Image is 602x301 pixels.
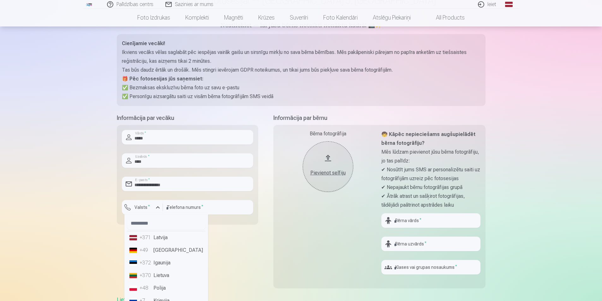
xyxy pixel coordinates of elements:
a: All products [418,9,472,27]
p: ✅ Personīgu aizsargātu saiti uz visām bērna fotogrāfijām SMS veidā [122,92,480,101]
div: +49 [140,246,152,254]
li: Lietuva [127,269,206,282]
h5: Informācija par bērnu [273,114,486,122]
p: ✅ Bezmaksas ekskluzīvu bērna foto uz savu e-pastu [122,83,480,92]
li: Igaunija [127,257,206,269]
div: Bērna fotogrāfija [278,130,378,138]
li: [GEOGRAPHIC_DATA] [127,244,206,257]
h5: Informācija par vecāku [117,114,258,122]
button: Pievienot selfiju [303,141,353,192]
p: ✔ Ātrāk atrast un sašķirot fotogrāfijas, tādējādi paātrinot apstrādes laiku [381,192,480,210]
li: Polija [127,282,206,294]
a: Komplekti [178,9,217,27]
button: Valsts* [122,200,163,215]
p: Tas būs daudz ērtāk un drošāk. Mēs stingri ievērojam GDPR noteikumus, un tikai jums būs piekļuve ... [122,66,480,74]
a: Krūzes [251,9,282,27]
div: +48 [140,284,152,292]
a: Atslēgu piekariņi [365,9,418,27]
p: ✔ Nosūtīt jums SMS ar personalizētu saiti uz fotogrāfijām uzreiz pēc fotosesijas [381,165,480,183]
a: Foto izdrukas [130,9,178,27]
a: Suvenīri [282,9,316,27]
div: +372 [140,259,152,267]
p: ✔ Nepajaukt bērnu fotogrāfijas grupā [381,183,480,192]
strong: 🧒 Kāpēc nepieciešams augšupielādēt bērna fotogrāfiju? [381,131,475,146]
div: +370 [140,272,152,279]
strong: 🎁 Pēc fotosesijas jūs saņemsiet: [122,76,203,82]
strong: Cienījamie vecāki! [122,40,165,46]
li: Latvija [127,231,206,244]
label: Valsts [132,204,152,210]
div: +371 [140,234,152,241]
a: Foto kalendāri [316,9,365,27]
p: Ikviens vecāks vēlas saglabāt pēc iespējas vairāk gaišu un sirsnīgu mirkļu no sava bērna bērnības... [122,48,480,66]
img: /fa1 [86,3,93,6]
p: Mēs lūdzam pievienot jūsu bērna fotogrāfiju, jo tas palīdz: [381,148,480,165]
div: Pievienot selfiju [309,169,347,177]
a: Magnēti [217,9,251,27]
